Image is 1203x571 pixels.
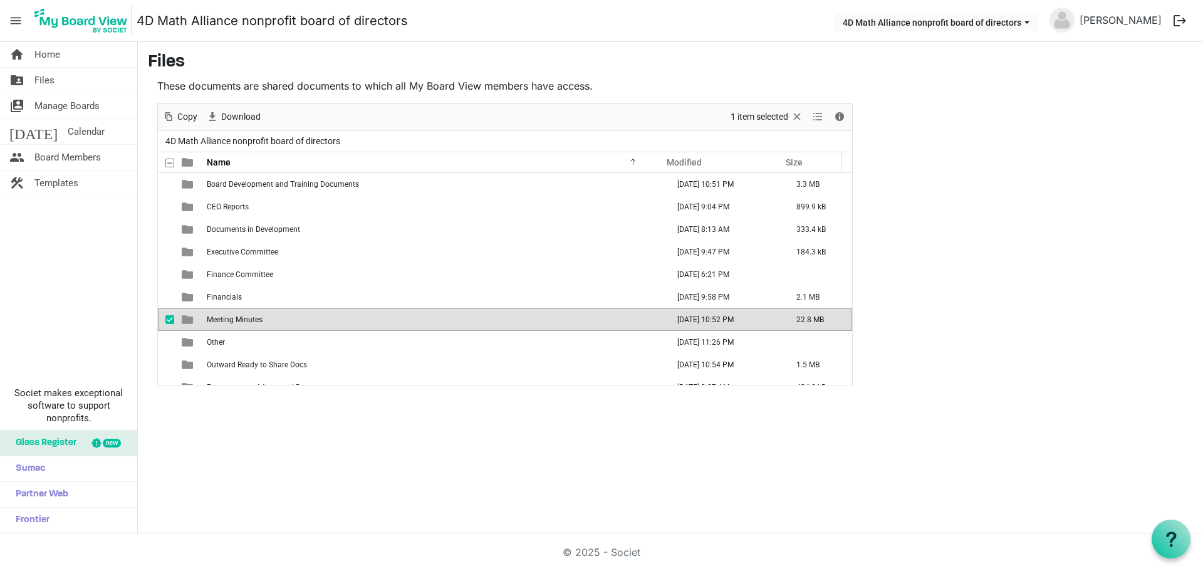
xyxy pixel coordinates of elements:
[207,315,263,324] span: Meeting Minutes
[203,241,664,263] td: Executive Committee is template cell column header Name
[9,170,24,196] span: construction
[664,263,783,286] td: August 06, 2024 6:21 PM column header Modified
[783,286,852,308] td: 2.1 MB is template cell column header Size
[783,308,852,331] td: 22.8 MB is template cell column header Size
[203,286,664,308] td: Financials is template cell column header Name
[158,331,174,354] td: checkbox
[808,104,829,130] div: View
[207,338,225,347] span: Other
[158,173,174,196] td: checkbox
[34,42,60,67] span: Home
[174,241,203,263] td: is template cell column header type
[174,196,203,218] td: is template cell column header type
[203,331,664,354] td: Other is template cell column header Name
[726,104,808,130] div: Clear selection
[1075,8,1167,33] a: [PERSON_NAME]
[207,383,335,392] span: Permanent and Approved Documents
[664,196,783,218] td: August 09, 2024 9:04 PM column header Modified
[9,456,45,481] span: Sumac
[207,360,307,369] span: Outward Ready to Share Docs
[9,119,58,144] span: [DATE]
[783,196,852,218] td: 899.9 kB is template cell column header Size
[783,241,852,263] td: 184.3 kB is template cell column header Size
[783,331,852,354] td: is template cell column header Size
[207,157,231,167] span: Name
[158,241,174,263] td: checkbox
[1167,8,1193,34] button: logout
[664,331,783,354] td: July 24, 2023 11:26 PM column header Modified
[103,439,121,448] div: new
[202,104,265,130] div: Download
[810,109,825,125] button: View dropdownbutton
[174,308,203,331] td: is template cell column header type
[664,376,783,399] td: November 15, 2023 8:07 AM column header Modified
[34,170,78,196] span: Templates
[835,13,1038,31] button: 4D Math Alliance nonprofit board of directors dropdownbutton
[158,263,174,286] td: checkbox
[34,93,100,118] span: Manage Boards
[729,109,806,125] button: Selection
[831,109,848,125] button: Details
[783,218,852,241] td: 333.4 kB is template cell column header Size
[9,68,24,93] span: folder_shared
[207,270,273,279] span: Finance Committee
[207,248,278,256] span: Executive Committee
[9,145,24,170] span: people
[158,376,174,399] td: checkbox
[174,218,203,241] td: is template cell column header type
[174,173,203,196] td: is template cell column header type
[207,180,359,189] span: Board Development and Training Documents
[9,508,49,533] span: Frontier
[137,8,408,33] a: 4D Math Alliance nonprofit board of directors
[31,5,132,36] img: My Board View Logo
[664,354,783,376] td: July 31, 2025 10:54 PM column header Modified
[664,286,783,308] td: July 30, 2024 9:58 PM column header Modified
[664,173,783,196] td: July 31, 2025 10:51 PM column header Modified
[158,286,174,308] td: checkbox
[563,546,640,558] a: © 2025 - Societ
[204,109,263,125] button: Download
[31,5,137,36] a: My Board View Logo
[203,196,664,218] td: CEO Reports is template cell column header Name
[6,387,132,424] span: Societ makes exceptional software to support nonprofits.
[34,145,101,170] span: Board Members
[203,263,664,286] td: Finance Committee is template cell column header Name
[664,241,783,263] td: November 11, 2024 9:47 PM column header Modified
[667,157,702,167] span: Modified
[174,331,203,354] td: is template cell column header type
[157,78,853,93] p: These documents are shared documents to which all My Board View members have access.
[34,68,55,93] span: Files
[203,354,664,376] td: Outward Ready to Share Docs is template cell column header Name
[176,109,199,125] span: Copy
[783,354,852,376] td: 1.5 MB is template cell column header Size
[9,93,24,118] span: switch_account
[163,134,343,149] span: 4D Math Alliance nonprofit board of directors
[9,431,76,456] span: Glass Register
[664,308,783,331] td: July 24, 2025 10:52 PM column header Modified
[9,42,24,67] span: home
[158,104,202,130] div: Copy
[68,119,105,144] span: Calendar
[174,263,203,286] td: is template cell column header type
[4,9,28,33] span: menu
[207,202,249,211] span: CEO Reports
[158,308,174,331] td: checkbox
[1049,8,1075,33] img: no-profile-picture.svg
[203,173,664,196] td: Board Development and Training Documents is template cell column header Name
[9,482,68,507] span: Partner Web
[158,196,174,218] td: checkbox
[207,225,300,234] span: Documents in Development
[664,218,783,241] td: November 15, 2023 8:13 AM column header Modified
[203,376,664,399] td: Permanent and Approved Documents is template cell column header Name
[174,286,203,308] td: is template cell column header type
[783,173,852,196] td: 3.3 MB is template cell column header Size
[203,218,664,241] td: Documents in Development is template cell column header Name
[207,293,242,301] span: Financials
[174,376,203,399] td: is template cell column header type
[220,109,262,125] span: Download
[786,157,803,167] span: Size
[783,376,852,399] td: 434.2 kB is template cell column header Size
[160,109,200,125] button: Copy
[174,354,203,376] td: is template cell column header type
[158,354,174,376] td: checkbox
